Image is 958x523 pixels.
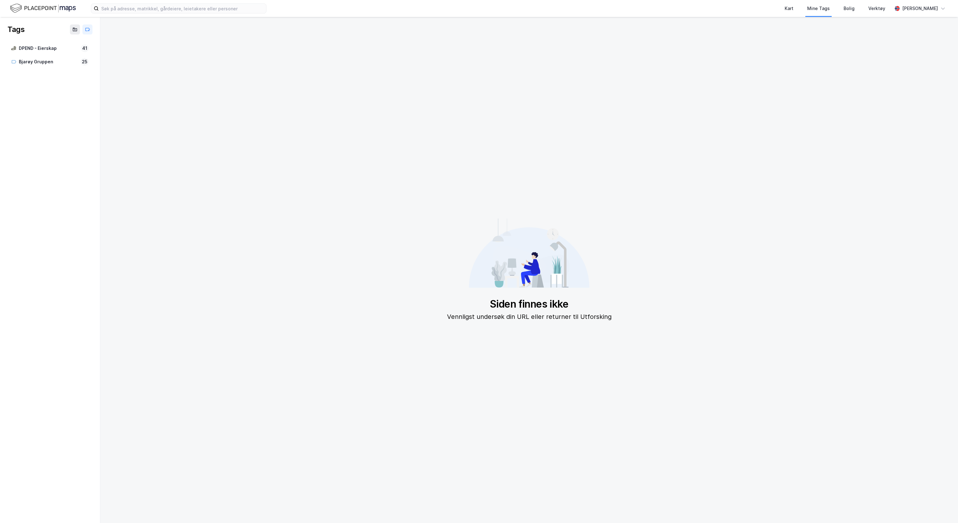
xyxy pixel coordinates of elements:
[19,58,78,66] div: Bjarøy Gruppen
[785,5,793,12] div: Kart
[8,55,92,68] a: Bjarøy Gruppen25
[844,5,855,12] div: Bolig
[99,4,266,13] input: Søk på adresse, matrikkel, gårdeiere, leietakere eller personer
[927,493,958,523] iframe: Chat Widget
[10,3,76,14] img: logo.f888ab2527a4732fd821a326f86c7f29.svg
[927,493,958,523] div: Kontrollprogram for chat
[902,5,938,12] div: [PERSON_NAME]
[868,5,885,12] div: Verktøy
[807,5,830,12] div: Mine Tags
[8,42,92,55] a: DPEND - Eierskap41
[8,24,24,34] div: Tags
[447,298,612,310] div: Siden finnes ikke
[81,45,89,52] div: 41
[19,45,78,52] div: DPEND - Eierskap
[81,58,89,66] div: 25
[447,312,612,322] div: Vennligst undersøk din URL eller returner til Utforsking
